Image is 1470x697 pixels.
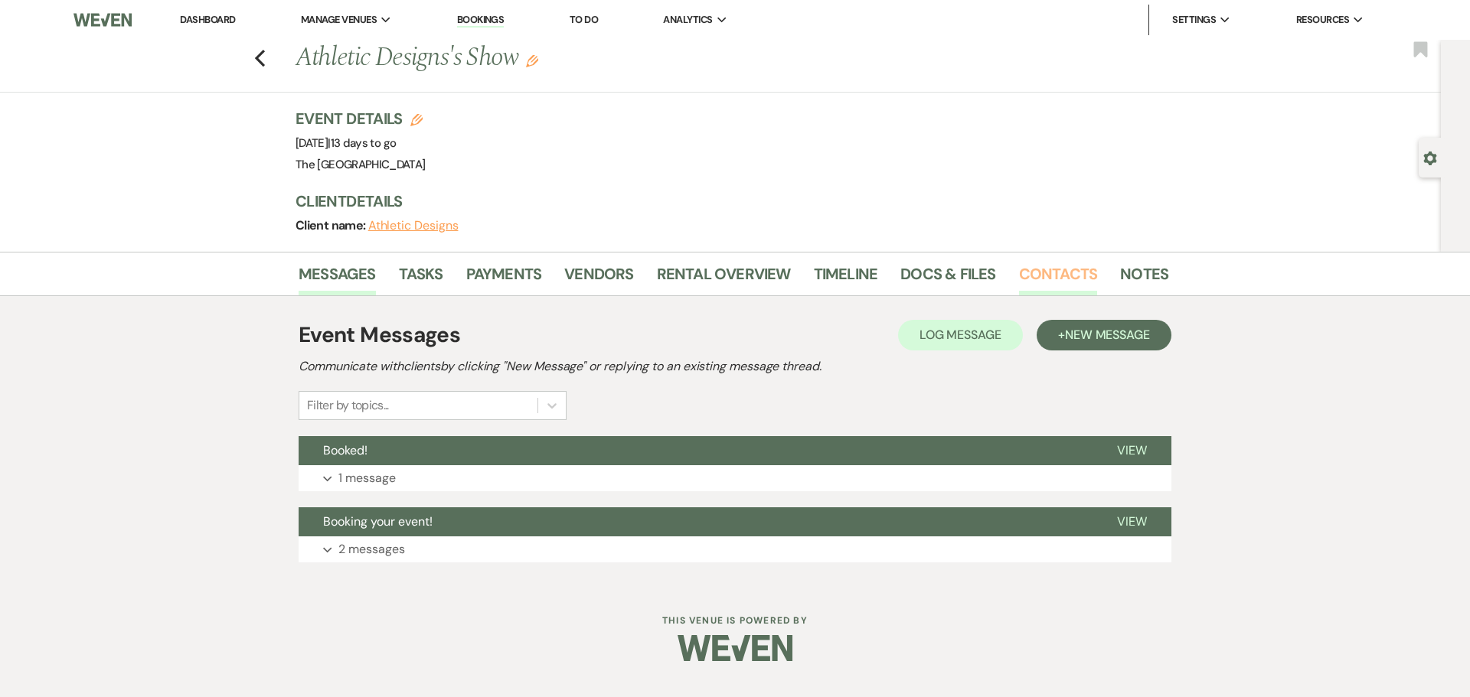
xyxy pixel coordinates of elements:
[663,12,712,28] span: Analytics
[1120,262,1168,295] a: Notes
[1423,150,1437,164] button: Open lead details
[323,442,367,458] span: Booked!
[331,135,397,151] span: 13 days to go
[299,262,376,295] a: Messages
[299,319,460,351] h1: Event Messages
[920,327,1001,343] span: Log Message
[296,135,396,151] span: [DATE]
[296,40,982,77] h1: Athletic Designs's Show
[457,13,505,28] a: Bookings
[1093,436,1171,465] button: View
[1093,507,1171,536] button: View
[1065,327,1150,343] span: New Message
[1019,262,1098,295] a: Contacts
[299,465,1171,491] button: 1 message
[296,191,1153,212] h3: Client Details
[657,262,791,295] a: Rental Overview
[1117,513,1147,529] span: View
[1172,12,1216,28] span: Settings
[900,262,995,295] a: Docs & Files
[368,220,459,232] button: Athletic Designs
[526,54,538,67] button: Edit
[1117,442,1147,458] span: View
[564,262,633,295] a: Vendors
[466,262,542,295] a: Payments
[296,157,426,172] span: The [GEOGRAPHIC_DATA]
[898,320,1023,350] button: Log Message
[1296,12,1349,28] span: Resources
[299,507,1093,536] button: Booking your event!
[678,621,792,675] img: Weven Logo
[307,396,389,415] div: Filter by topics...
[570,13,598,26] a: To Do
[338,539,405,559] p: 2 messages
[814,262,878,295] a: Timeline
[323,513,433,529] span: Booking your event!
[296,108,426,129] h3: Event Details
[299,357,1171,376] h2: Communicate with clients by clicking "New Message" or replying to an existing message thread.
[328,135,396,151] span: |
[1037,320,1171,350] button: +New Message
[299,436,1093,465] button: Booked!
[338,468,396,488] p: 1 message
[73,4,132,36] img: Weven Logo
[299,536,1171,562] button: 2 messages
[296,217,368,233] span: Client name:
[180,13,235,26] a: Dashboard
[399,262,443,295] a: Tasks
[301,12,377,28] span: Manage Venues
